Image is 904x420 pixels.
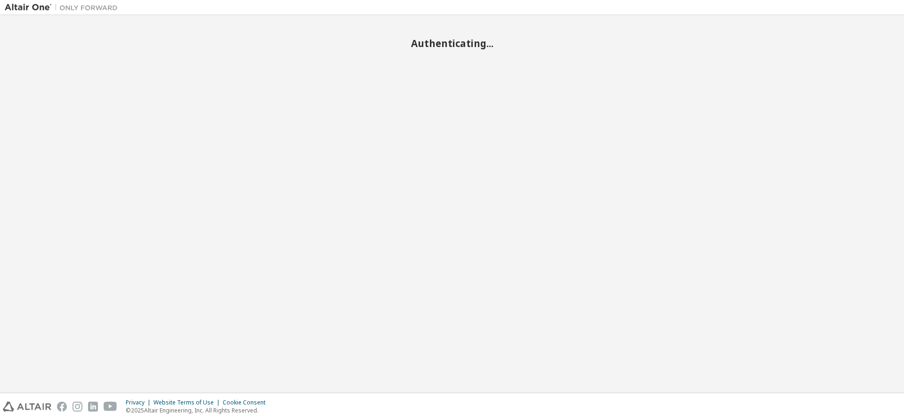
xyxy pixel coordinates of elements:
img: facebook.svg [57,402,67,412]
img: instagram.svg [73,402,82,412]
div: Privacy [126,399,153,406]
img: linkedin.svg [88,402,98,412]
img: altair_logo.svg [3,402,51,412]
div: Website Terms of Use [153,399,223,406]
img: youtube.svg [104,402,117,412]
p: © 2025 Altair Engineering, Inc. All Rights Reserved. [126,406,271,414]
h2: Authenticating... [5,37,899,49]
img: Altair One [5,3,122,12]
div: Cookie Consent [223,399,271,406]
